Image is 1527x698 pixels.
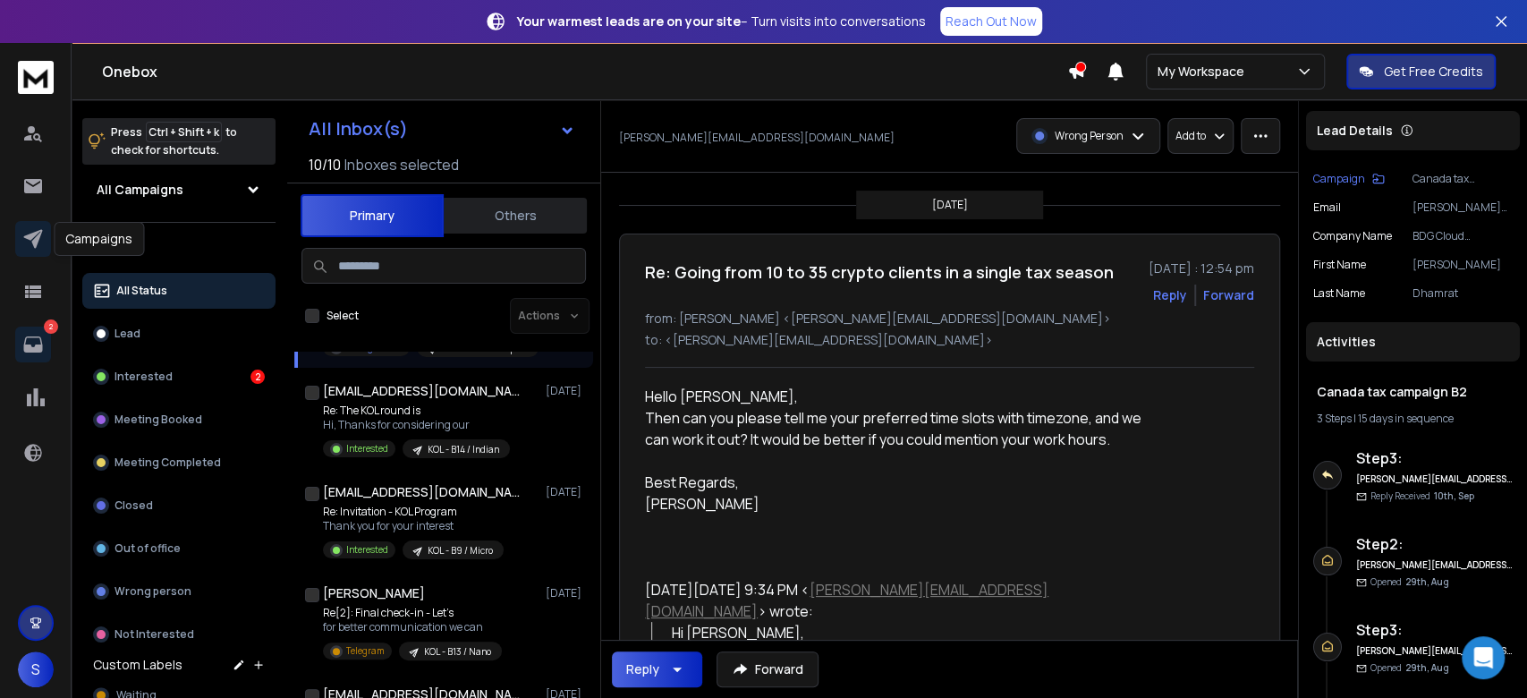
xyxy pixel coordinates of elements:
p: KOL - B14 / Indian [428,443,499,456]
p: Interested [346,543,388,557]
button: Meeting Completed [82,445,276,481]
p: Reply Received [1370,489,1474,503]
p: Wrong Person [1055,129,1124,143]
p: Thank you for your interest [323,519,504,533]
p: KOL - B13 / Nano [424,645,491,659]
p: 2 [44,319,58,334]
h6: [PERSON_NAME][EMAIL_ADDRESS][DOMAIN_NAME] [1356,558,1513,572]
div: Forward [1203,286,1254,304]
h6: [PERSON_NAME][EMAIL_ADDRESS][DOMAIN_NAME] [1356,472,1513,486]
p: Interested [346,442,388,455]
p: Get Free Credits [1384,63,1483,81]
p: Re: Invitation - KOL Program [323,505,504,519]
p: Canada tax campaign B2 [1412,172,1513,186]
span: 15 days in sequence [1358,411,1454,426]
p: [PERSON_NAME] [1412,258,1513,272]
button: Others [444,196,587,235]
div: Reply [626,660,659,678]
span: 10th, Sep [1434,489,1474,502]
button: All Inbox(s) [294,111,590,147]
p: Email [1313,200,1341,215]
p: Not Interested [115,627,194,642]
h1: [EMAIL_ADDRESS][DOMAIN_NAME] [323,483,520,501]
h6: Step 3 : [1356,619,1513,641]
button: Forward [717,651,819,687]
p: Telegram [346,644,385,658]
h1: All Campaigns [97,181,183,199]
p: to: <[PERSON_NAME][EMAIL_ADDRESS][DOMAIN_NAME]> [645,331,1254,349]
p: [DATE] [932,198,968,212]
p: KOL - B9 / Micro [428,544,493,558]
p: Meeting Booked [115,413,202,427]
h3: Filters [82,237,276,262]
p: [DATE] [546,485,586,499]
p: [DATE] [546,384,586,398]
h6: [PERSON_NAME][EMAIL_ADDRESS][DOMAIN_NAME] [1356,644,1513,658]
p: Re[2]: Final check-in - Let’s [323,606,502,620]
p: Reach Out Now [946,13,1037,30]
h1: Re: Going from 10 to 35 crypto clients in a single tax season [645,260,1114,285]
h3: Inboxes selected [344,154,459,175]
button: Out of office [82,531,276,566]
img: logo [18,61,54,94]
strong: Your warmest leads are on your site [517,13,741,30]
button: Primary [301,194,444,237]
span: 29th, Aug [1405,575,1449,588]
button: All Status [82,273,276,309]
p: First Name [1313,258,1366,272]
p: Press to check for shortcuts. [111,123,237,159]
p: for better communication we can [323,620,502,634]
p: Wrong person [115,584,191,599]
p: Last Name [1313,286,1365,301]
button: Closed [82,488,276,523]
span: Ctrl + Shift + k [146,122,222,142]
p: Re: The KOL round is [323,404,510,418]
p: Lead [115,327,140,341]
h1: [EMAIL_ADDRESS][DOMAIN_NAME] [323,382,520,400]
div: Open Intercom Messenger [1462,636,1505,679]
p: Company Name [1313,229,1392,243]
p: Dhamrat [1412,286,1513,301]
div: | [1317,412,1509,426]
h1: Canada tax campaign B2 [1317,383,1509,401]
p: Closed [115,498,153,513]
p: Meeting Completed [115,455,221,470]
h6: Step 3 : [1356,447,1513,469]
span: 29th, Aug [1405,661,1449,674]
button: Reply [612,651,702,687]
h1: Onebox [102,61,1067,82]
span: 3 Steps [1317,411,1352,426]
button: S [18,651,54,687]
button: Reply [1153,286,1187,304]
div: [PERSON_NAME] [645,493,1167,515]
span: 10 / 10 [309,154,341,175]
div: Hello [PERSON_NAME], [645,386,1167,407]
button: All Campaigns [82,172,276,208]
p: Hi, Thanks for considering our [323,418,510,432]
p: from: [PERSON_NAME] <[PERSON_NAME][EMAIL_ADDRESS][DOMAIN_NAME]> [645,310,1254,328]
p: Opened [1370,575,1449,589]
h1: [PERSON_NAME] [323,584,425,602]
div: Then can you please tell me your preferred time slots with timezone, and we can work it out? It w... [645,407,1167,472]
button: Meeting Booked [82,402,276,438]
p: Out of office [115,541,181,556]
p: Opened [1370,661,1449,675]
p: [PERSON_NAME][EMAIL_ADDRESS][DOMAIN_NAME] [619,131,895,145]
div: Campaigns [54,222,144,256]
button: Not Interested [82,617,276,652]
label: Select [327,309,359,323]
div: [DATE][DATE] 9:34 PM < > wrote: [645,579,1167,622]
p: BDG Cloud Accountants LLP [1412,229,1513,243]
p: Interested [115,370,173,384]
p: Campaign [1313,172,1365,186]
h6: Step 2 : [1356,533,1513,555]
p: Add to [1175,129,1206,143]
p: [DATE] : 12:54 pm [1149,260,1254,277]
button: Campaign [1313,172,1385,186]
button: Wrong person [82,574,276,609]
h1: All Inbox(s) [309,120,408,138]
div: Activities [1306,322,1520,362]
a: Reach Out Now [940,7,1042,36]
